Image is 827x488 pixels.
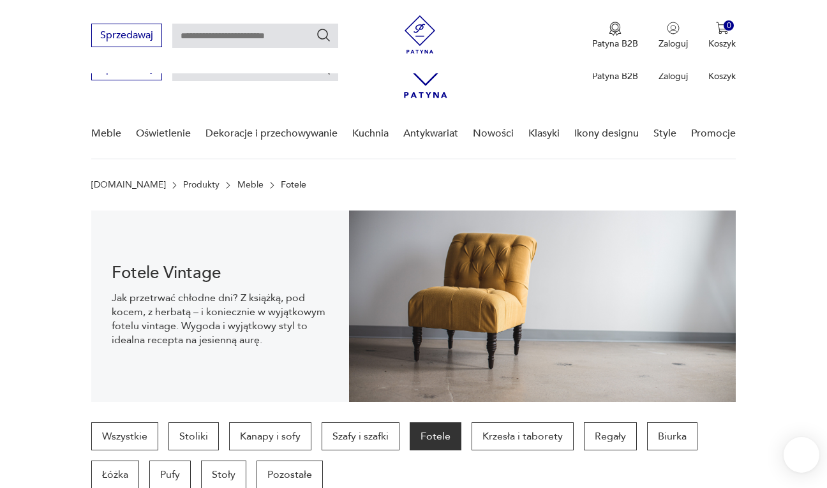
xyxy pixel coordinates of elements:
a: Sprzedawaj [91,65,162,74]
p: Fotele [281,180,306,190]
a: [DOMAIN_NAME] [91,180,166,190]
img: 9275102764de9360b0b1aa4293741aa9.jpg [349,211,736,402]
p: Zaloguj [659,70,688,82]
a: Szafy i szafki [322,422,399,450]
a: Regały [584,422,637,450]
a: Kanapy i sofy [229,422,311,450]
a: Meble [91,109,121,158]
button: 0Koszyk [708,22,736,50]
a: Sprzedawaj [91,32,162,41]
a: Nowości [473,109,514,158]
button: Zaloguj [659,22,688,50]
h1: Fotele Vintage [112,265,329,281]
a: Krzesła i taborety [472,422,574,450]
button: Sprzedawaj [91,24,162,47]
a: Promocje [691,109,736,158]
img: Ikonka użytkownika [667,22,680,34]
a: Style [653,109,676,158]
a: Stoliki [168,422,219,450]
a: Dekoracje i przechowywanie [205,109,338,158]
a: Biurka [647,422,697,450]
img: Ikona medalu [609,22,622,36]
p: Jak przetrwać chłodne dni? Z książką, pod kocem, z herbatą – i koniecznie w wyjątkowym fotelu vin... [112,291,329,347]
a: Oświetlenie [136,109,191,158]
p: Patyna B2B [592,38,638,50]
a: Meble [237,180,264,190]
p: Zaloguj [659,38,688,50]
a: Antykwariat [403,109,458,158]
div: 0 [724,20,734,31]
a: Produkty [183,180,220,190]
iframe: Smartsupp widget button [784,437,819,473]
p: Koszyk [708,38,736,50]
a: Fotele [410,422,461,450]
button: Szukaj [316,27,331,43]
p: Koszyk [708,70,736,82]
button: Patyna B2B [592,22,638,50]
a: Wszystkie [91,422,158,450]
a: Kuchnia [352,109,389,158]
a: Ikony designu [574,109,639,158]
img: Patyna - sklep z meblami i dekoracjami vintage [401,15,439,54]
a: Ikona medaluPatyna B2B [592,22,638,50]
a: Klasyki [528,109,560,158]
p: Patyna B2B [592,70,638,82]
img: Ikona koszyka [716,22,729,34]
